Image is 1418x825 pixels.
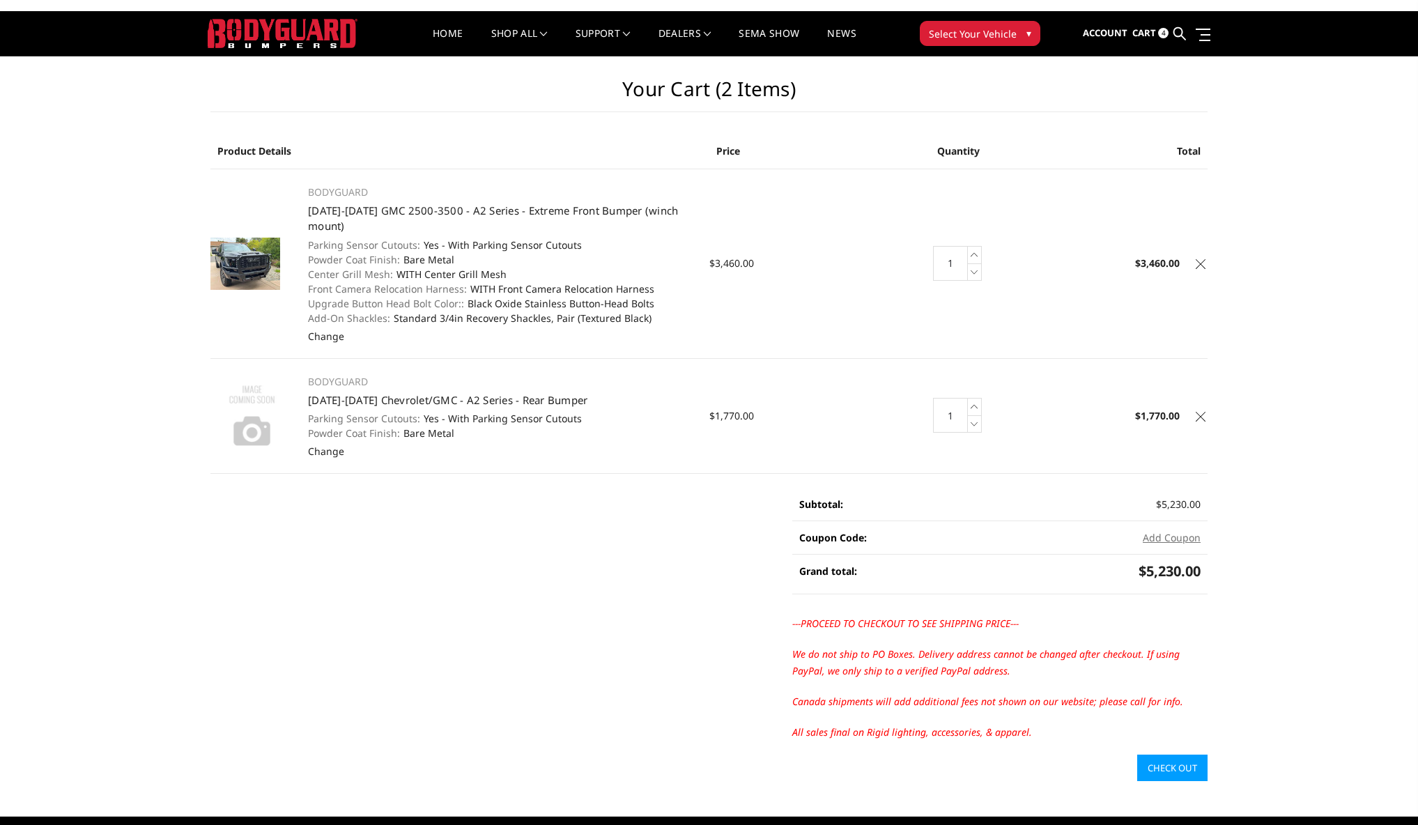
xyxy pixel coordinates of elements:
a: [DATE]-[DATE] Chevrolet/GMC - A2 Series - Rear Bumper [308,393,587,407]
dd: Black Oxide Stainless Button-Head Bolts [308,296,694,311]
dd: WITH Front Camera Relocation Harness [308,282,694,296]
a: Change [308,445,344,458]
a: News [827,29,856,56]
span: ▾ [1026,26,1031,40]
p: BODYGUARD [308,373,694,390]
dt: Parking Sensor Cutouts: [308,411,420,426]
h1: Your Cart (2 items) [210,77,1208,112]
dd: Standard 3/4in Recovery Shackles, Pair (Textured Black) [308,311,694,325]
span: 4 [1158,28,1169,38]
strong: Coupon Code: [799,531,867,544]
a: [DATE]-[DATE] GMC 2500-3500 - A2 Series - Extreme Front Bumper (winch mount) [308,203,678,233]
strong: $3,460.00 [1135,256,1180,270]
button: Add Coupon [1143,530,1201,545]
span: Account [1083,26,1127,39]
a: shop all [491,29,548,56]
span: $5,230.00 [1156,498,1201,511]
dt: Powder Coat Finish: [308,252,400,267]
img: BODYGUARD BUMPERS [208,19,357,48]
a: SEMA Show [739,29,799,56]
a: Change [308,330,344,343]
a: Cart 4 [1132,15,1169,52]
a: Support [576,29,631,56]
dt: Upgrade Button Head Bolt Color:: [308,296,464,311]
th: Product Details [210,133,709,169]
p: Canada shipments will add additional fees not shown on our website; please call for info. [792,693,1208,710]
th: Quantity [875,133,1042,169]
p: All sales final on Rigid lighting, accessories, & apparel. [792,724,1208,741]
dd: WITH Center Grill Mesh [308,267,694,282]
strong: $1,770.00 [1135,409,1180,422]
dt: Powder Coat Finish: [308,426,400,440]
dt: Add-On Shackles: [308,311,390,325]
th: Price [709,133,876,169]
dt: Center Grill Mesh: [308,267,393,282]
p: BODYGUARD [308,184,694,201]
dt: Parking Sensor Cutouts: [308,238,420,252]
span: $5,230.00 [1139,562,1201,580]
a: Dealers [658,29,711,56]
a: Check out [1137,755,1208,781]
strong: Subtotal: [799,498,843,511]
p: ---PROCEED TO CHECKOUT TO SEE SHIPPING PRICE--- [792,615,1208,632]
span: Select Your Vehicle [929,26,1017,41]
img: 2024-2025 GMC 2500-3500 - A2 Series - Extreme Front Bumper (winch mount) [210,238,280,290]
dd: Yes - With Parking Sensor Cutouts [308,411,694,426]
p: We do not ship to PO Boxes. Delivery address cannot be changed after checkout. If using PayPal, w... [792,646,1208,679]
dd: Bare Metal [308,252,694,267]
th: Total [1042,133,1208,169]
span: $1,770.00 [709,409,754,422]
button: Select Your Vehicle [920,21,1040,46]
dt: Front Camera Relocation Harness: [308,282,467,296]
dd: Bare Metal [308,426,694,440]
a: Home [433,29,463,56]
strong: Grand total: [799,564,857,578]
a: Account [1083,15,1127,52]
span: $3,460.00 [709,256,754,270]
span: Cart [1132,26,1156,39]
dd: Yes - With Parking Sensor Cutouts [308,238,694,252]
